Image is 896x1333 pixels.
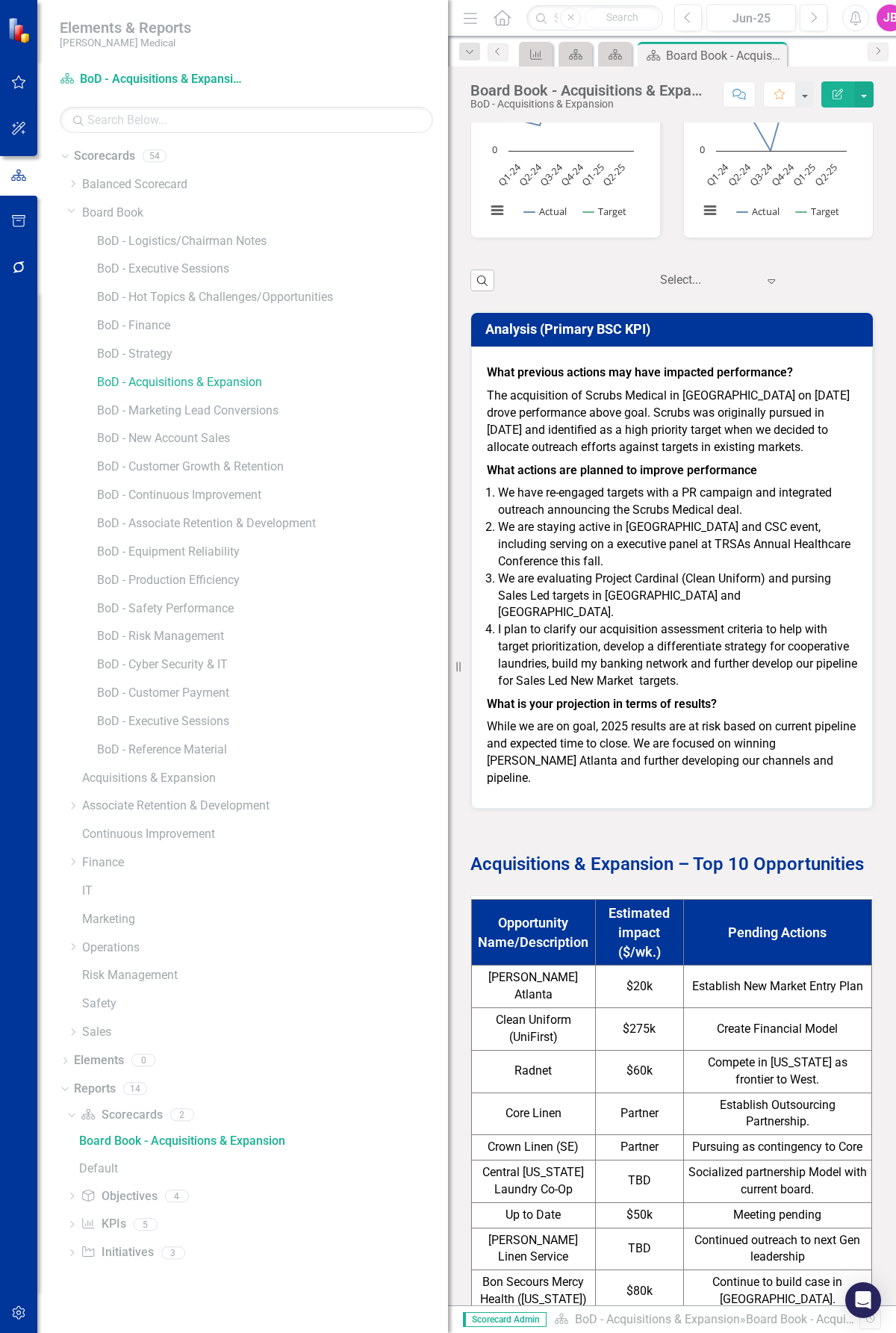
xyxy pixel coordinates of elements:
[487,463,757,477] strong: What actions are planned to improve performance
[708,1055,847,1087] span: Compete in [US_STATE] as frontier to West.
[97,685,448,702] a: BoD - Customer Payment
[75,1129,448,1153] a: Board Book - Acquisitions & Expansion
[97,403,448,420] a: BoD - Marketing Lead Conversions
[628,1241,651,1255] span: TBD
[480,1275,587,1306] span: Bon Secours Mercy Health ([US_STATE])
[620,1106,659,1120] span: Partner
[123,1083,147,1096] div: 14
[74,1081,116,1098] a: Reports
[700,200,721,221] button: View chart menu, Chart
[609,905,670,960] strong: Estimated impact ($/wk.)
[626,979,653,993] span: $20k
[97,713,448,730] a: BoD - Executive Sessions
[796,205,840,218] button: Show Target
[498,519,857,571] li: We are staying active in [GEOGRAPHIC_DATA] and CSC event, including serving on a executive panel ...
[134,1218,158,1231] div: 5
[82,770,448,787] a: Acquisitions & Expansion
[485,322,864,337] h3: Analysis (Primary BSC KPI)
[82,995,448,1013] a: Safety
[82,205,448,222] a: Board Book
[712,1275,842,1306] span: Continue to build case in [GEOGRAPHIC_DATA].
[626,1284,653,1298] span: $80k
[626,1063,653,1078] span: $60k
[558,160,586,188] text: Q4-24
[97,515,448,532] a: BoD - Associate Retention & Development
[628,1173,651,1187] span: TBD
[478,915,588,950] strong: Opportunity Name/Description
[161,1246,185,1259] div: 3
[623,1022,656,1036] span: $275k
[488,1140,579,1154] span: Crown Linen (SE)
[487,385,857,459] p: The acquisition of Scrubs Medical in [GEOGRAPHIC_DATA] on [DATE] drove performance above goal. Sc...
[514,1063,552,1078] span: Radnet
[692,1140,862,1154] span: Pursuing as contingency to Core
[81,1216,125,1233] a: KPIs
[82,1024,448,1041] a: Sales
[694,1233,860,1264] span: Continued outreach to next Gen leadership
[170,1108,194,1121] div: 2
[74,1052,124,1069] a: Elements
[97,430,448,447] a: BoD - New Account Sales
[97,233,448,250] a: BoD - Logistics/Chairman Notes
[470,99,708,110] div: BoD - Acquisitions & Expansion
[606,11,638,23] span: Search
[498,571,857,622] li: We are evaluating Project Cardinal (Clean Uniform) and pursing Sales Led targets in [GEOGRAPHIC_D...
[82,911,448,928] a: Marketing
[97,289,448,306] a: BoD - Hot Topics & Challenges/Opportunities
[97,487,448,504] a: BoD - Continuous Improvement
[492,143,497,156] text: 0
[81,1107,162,1124] a: Scorecards
[712,10,791,28] div: Jun-25
[463,1312,547,1327] span: Scorecard Admin
[60,37,191,49] small: [PERSON_NAME] Medical
[82,967,448,984] a: Risk Management
[666,46,783,65] div: Board Book - Acquisitions & Expansion
[495,160,523,188] text: Q1-24
[82,826,448,843] a: Continuous Improvement
[97,374,448,391] a: BoD - Acquisitions & Expansion
[812,161,840,188] text: Q2-25
[165,1190,189,1202] div: 4
[60,19,191,37] span: Elements & Reports
[498,621,857,689] li: I plan to clarify our acquisition assessment criteria to help with target prioritization, develop...
[487,715,857,789] p: While we are on goal, 2025 results are at risk based on current pipeline and expected time to clo...
[482,1165,584,1196] span: Central [US_STATE] Laundry Co-Op
[585,7,659,28] button: Search
[75,1157,448,1181] a: Default
[97,656,448,674] a: BoD - Cyber Security & IT
[583,205,627,218] button: Show Target
[60,107,433,133] input: Search Below...
[79,1162,448,1175] div: Default
[97,459,448,476] a: BoD - Customer Growth & Retention
[97,572,448,589] a: BoD - Production Efficiency
[620,1140,659,1154] span: Partner
[626,1208,653,1222] span: $50k
[575,1312,740,1326] a: BoD - Acquisitions & Expansion
[728,925,827,940] strong: Pending Actions
[131,1054,155,1067] div: 0
[82,939,448,957] a: Operations
[488,1233,578,1264] span: [PERSON_NAME] Linen Service
[79,1134,448,1148] div: Board Book - Acquisitions & Expansion
[74,148,135,165] a: Scorecards
[600,161,627,188] text: Q2-25
[97,544,448,561] a: BoD - Equipment Reliability
[82,883,448,900] a: IT
[97,600,448,618] a: BoD - Safety Performance
[97,628,448,645] a: BoD - Risk Management
[537,160,565,188] text: Q3-24
[82,798,448,815] a: Associate Retention & Development
[790,161,818,188] text: Q1-25
[692,979,863,993] span: Establish New Market Entry Plan
[60,71,246,88] a: BoD - Acquisitions & Expansion
[498,485,857,519] li: We have re-engaged targets with a PR campaign and integrated outreach announcing the Scrubs Medic...
[97,346,448,363] a: BoD - Strategy
[516,160,544,188] text: Q2-24
[505,1106,561,1120] span: Core Linen
[488,970,578,1001] span: [PERSON_NAME] Atlanta
[487,365,793,379] strong: What previous actions may have impacted performance?
[688,1165,867,1196] span: Socialized partnership Model with current board.
[737,205,780,218] button: Show Actual
[725,160,753,188] text: Q2-24
[82,854,448,871] a: Finance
